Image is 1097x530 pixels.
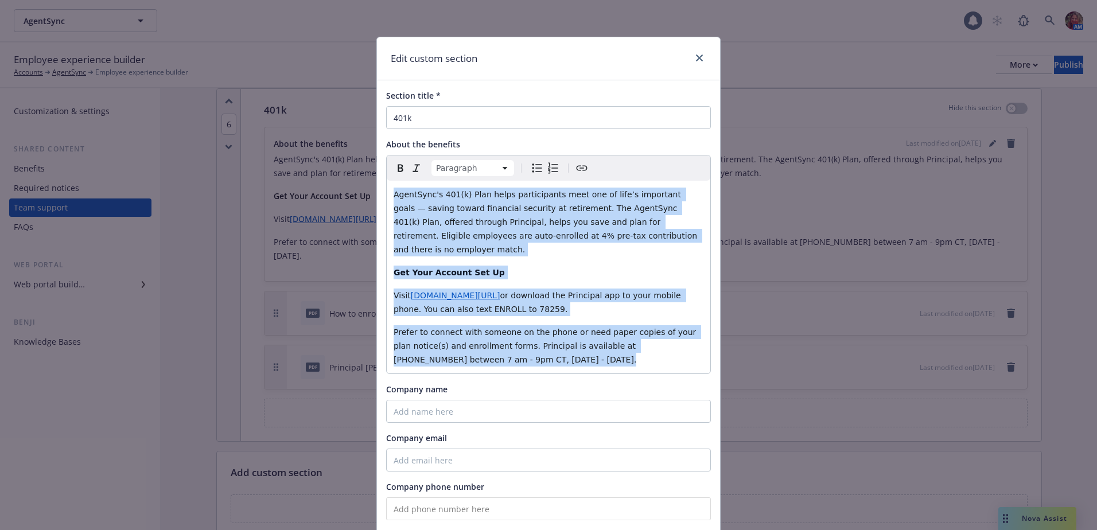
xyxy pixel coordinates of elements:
[693,51,706,65] a: close
[386,90,441,101] span: Section title *
[394,268,505,277] strong: Get Your Account Set Up
[394,190,700,254] span: AgentSync's 401(k) Plan helps participants meet one of life’s important goals — saving toward fin...
[394,291,683,314] span: or download the Principal app to your mobile phone. You can also text ENROLL to 78259.
[545,160,561,176] button: Numbered list
[386,481,484,492] span: Company phone number
[529,160,561,176] div: toggle group
[386,139,460,150] span: About the benefits
[386,449,711,471] input: Add email here
[409,160,425,176] button: Italic
[386,384,448,395] span: Company name
[386,432,447,443] span: Company email
[392,160,409,176] button: Bold
[411,291,500,300] a: [DOMAIN_NAME][URL]
[394,291,411,300] span: Visit
[394,328,699,364] span: Prefer to connect with someone on the phone or need paper copies of your plan notice(s) and enrol...
[574,160,590,176] button: Create link
[431,160,514,176] button: Block type
[386,400,711,423] input: Add name here
[386,497,711,520] input: Add phone number here
[391,51,477,66] h1: Edit custom section
[529,160,545,176] button: Bulleted list
[387,181,710,373] div: editable markdown
[386,106,711,129] input: Add title here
